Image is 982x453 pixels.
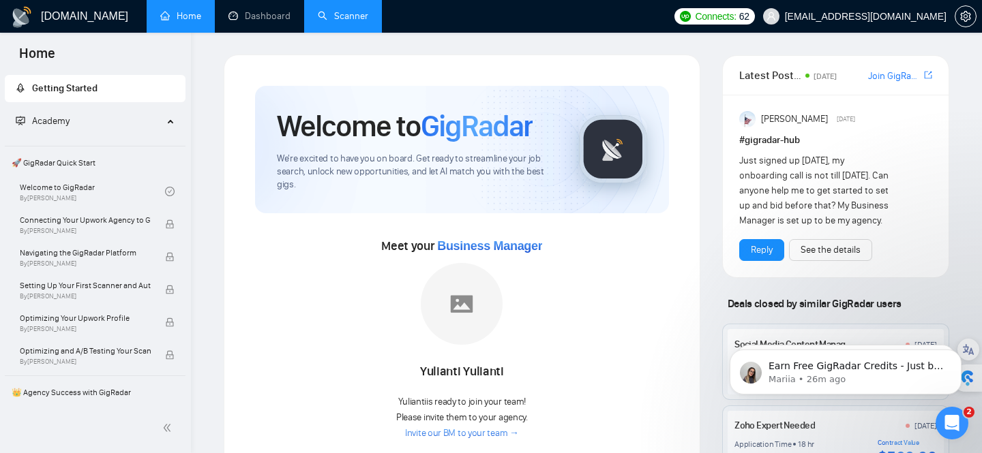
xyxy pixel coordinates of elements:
[20,311,151,325] span: Optimizing Your Upwork Profile
[162,421,176,435] span: double-left
[20,246,151,260] span: Navigating the GigRadar Platform
[20,279,151,292] span: Setting Up Your First Scanner and Auto-Bidder
[751,243,773,257] a: Reply
[722,292,907,315] span: Deals closed by similar GigRadar users
[739,111,756,127] img: Anisuzzaman Khan
[955,11,977,22] a: setting
[16,115,70,127] span: Academy
[964,407,974,418] span: 2
[739,9,749,24] span: 62
[801,243,861,257] a: See the details
[739,67,801,84] span: Latest Posts from the GigRadar Community
[878,439,937,447] div: Contract Value
[761,112,828,127] span: [PERSON_NAME]
[381,238,542,253] span: Meet your
[16,116,25,125] span: fund-projection-screen
[165,187,175,196] span: check-circle
[165,350,175,360] span: lock
[739,239,784,261] button: Reply
[165,285,175,294] span: lock
[20,292,151,300] span: By [PERSON_NAME]
[277,108,533,144] h1: Welcome to
[814,72,837,81] span: [DATE]
[20,227,151,235] span: By [PERSON_NAME]
[798,439,814,450] div: 18 hr
[20,344,151,358] span: Optimizing and A/B Testing Your Scanner for Better Results
[734,420,815,431] a: Zoho Expert Needed
[405,427,519,440] a: Invite our BM to your team →
[318,10,368,22] a: searchScanner
[734,439,791,450] div: Application Time
[5,75,185,102] li: Getting Started
[739,153,894,228] div: Just signed up [DATE], my onboarding call is not till [DATE]. Can anyone help me to get started t...
[709,321,982,416] iframe: Intercom notifications message
[579,115,647,183] img: gigradar-logo.png
[955,5,977,27] button: setting
[789,239,872,261] button: See the details
[16,83,25,93] span: rocket
[680,11,691,22] img: upwork-logo.png
[695,9,736,24] span: Connects:
[924,69,932,80] span: export
[20,358,151,366] span: By [PERSON_NAME]
[20,213,151,227] span: Connecting Your Upwork Agency to GigRadar
[396,411,528,423] span: Please invite them to your agency.
[936,407,968,439] iframe: Intercom live chat
[421,263,503,345] img: placeholder.png
[6,149,184,176] span: 🚀 GigRadar Quick Start
[914,420,937,431] div: [DATE]
[924,69,932,82] a: export
[20,260,151,268] span: By [PERSON_NAME]
[160,10,201,22] a: homeHome
[20,176,165,206] a: Welcome to GigRadarBy[PERSON_NAME]
[228,10,291,22] a: dashboardDashboard
[739,133,932,148] h1: # gigradar-hub
[32,82,98,94] span: Getting Started
[6,379,184,406] span: 👑 Agency Success with GigRadar
[20,325,151,333] span: By [PERSON_NAME]
[767,12,776,21] span: user
[955,11,976,22] span: setting
[868,69,921,84] a: Join GigRadar Slack Community
[32,115,70,127] span: Academy
[437,239,542,253] span: Business Manager
[11,6,33,28] img: logo
[165,252,175,262] span: lock
[165,219,175,229] span: lock
[837,113,855,125] span: [DATE]
[398,396,526,407] span: Yulianti is ready to join your team!
[277,153,557,191] span: We're excited to have you on board. Get ready to streamline your job search, unlock new opportuni...
[165,317,175,327] span: lock
[8,44,66,72] span: Home
[421,108,533,144] span: GigRadar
